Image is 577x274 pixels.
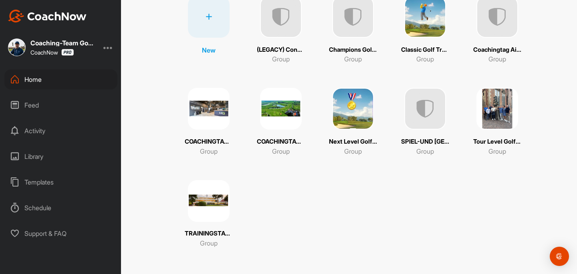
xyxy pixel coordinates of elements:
p: Tour Level Golf Training Gruppe 🚀 [473,137,521,146]
p: Champions Golf Training Gruppe 🏆 [329,45,377,55]
p: (LEGACY) ConnectedCoach Blueprint [257,45,305,55]
img: square_ff0148ce03bbfa04a70823d00ed2fea1.png [188,88,230,130]
p: TRAININGSTAG FITNESS MIT [PERSON_NAME] KAI [GEOGRAPHIC_DATA] [DATE]-[DATE] [185,229,233,238]
div: Coaching-Team Golfakademie [30,40,95,46]
img: square_2606c9fb9fa697f623ed5c070468f72d.png [260,88,302,130]
div: Activity [4,121,117,141]
div: Schedule [4,198,117,218]
div: Library [4,146,117,166]
p: Group [344,54,362,64]
p: Group [488,54,506,64]
div: Feed [4,95,117,115]
img: uAAAAAElFTkSuQmCC [404,88,446,130]
p: Classic Golf Training Gruppe 🏌️‍♂️ [401,45,449,55]
p: Group [416,54,434,64]
img: CoachNow [8,10,87,22]
img: CoachNow Pro [61,49,74,56]
div: Open Intercom Messenger [550,247,569,266]
img: square_76f96ec4196c1962453f0fa417d3756b.jpg [8,39,26,56]
div: Home [4,69,117,89]
img: square_c4fb0c778ce150216700bd3adc0c87fb.png [476,88,518,130]
p: Group [416,146,434,156]
p: Group [200,238,218,248]
p: COACHINGTAG EQUIPMENT& FITTING [GEOGRAPHIC_DATA] [DATE]-[DATE] [185,137,233,146]
div: Templates [4,172,117,192]
p: Group [272,54,290,64]
div: Support & FAQ [4,223,117,244]
div: CoachNow [30,49,74,56]
p: Group [344,146,362,156]
p: COACHINGTAG MENTAL VALLEY BEI [GEOGRAPHIC_DATA] [DATE] [257,137,305,146]
p: Next Level Golf Training Gruppe 🏅 [329,137,377,146]
p: Group [272,146,290,156]
p: Group [488,146,506,156]
p: SPIEL-UND [GEOGRAPHIC_DATA] [DATE]-[DATE] [401,137,449,146]
p: New [202,45,216,55]
p: Coachingtag AimPoint 29.082025 [473,45,521,55]
img: square_ca63264622161373bcfcbe90fffb6ec1.png [332,88,374,130]
img: square_d2f5394d01c05d137a13f1bd48d921f5.png [188,180,230,222]
p: Group [200,146,218,156]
